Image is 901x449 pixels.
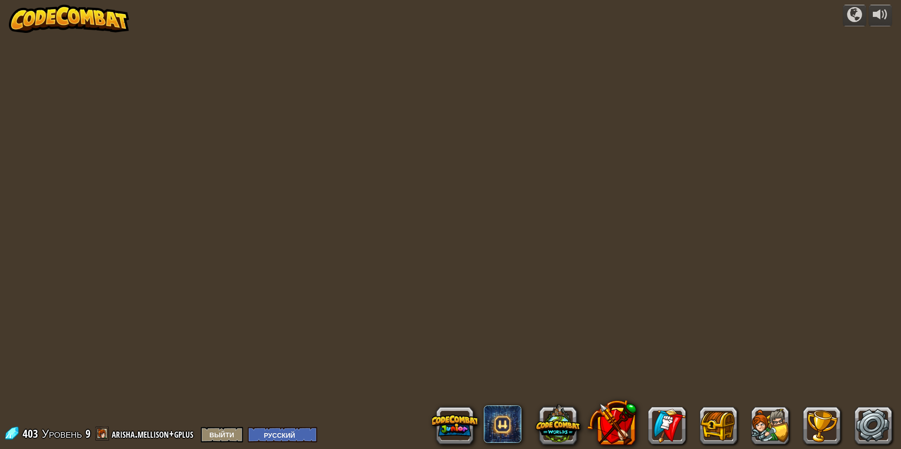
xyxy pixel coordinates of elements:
[23,426,41,441] span: 403
[42,426,82,441] span: Уровень
[201,427,243,442] button: Выйти
[85,426,91,441] span: 9
[112,426,196,441] a: arisha.mellison+gplus
[9,5,129,33] img: CodeCombat - Learn how to code by playing a game
[843,5,866,27] button: Кампании
[869,5,892,27] button: Регулировать громкость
